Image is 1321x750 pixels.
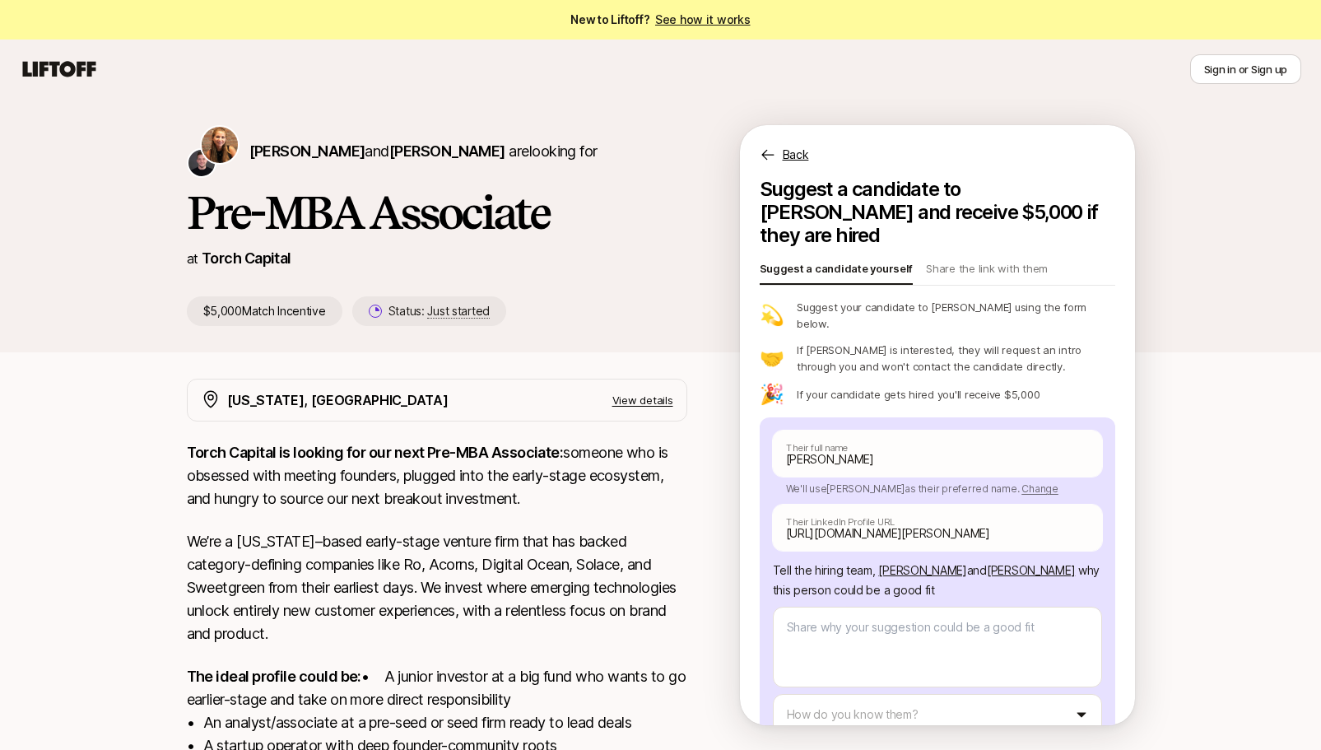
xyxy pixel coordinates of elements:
[187,248,198,269] p: at
[187,444,564,461] strong: Torch Capital is looking for our next Pre-MBA Associate:
[655,12,751,26] a: See how it works
[187,441,687,510] p: someone who is obsessed with meeting founders, plugged into the early-stage ecosystem, and hungry...
[188,150,215,176] img: Christopher Harper
[773,477,1102,496] p: We'll use [PERSON_NAME] as their preferred name.
[797,386,1040,403] p: If your candidate gets hired you'll receive $5,000
[187,296,342,326] p: $5,000 Match Incentive
[760,178,1115,247] p: Suggest a candidate to [PERSON_NAME] and receive $5,000 if they are hired
[365,142,505,160] span: and
[570,10,750,30] span: New to Liftoff?
[427,304,490,319] span: Just started
[612,392,673,408] p: View details
[967,563,1076,577] span: and
[797,299,1114,332] p: Suggest your candidate to [PERSON_NAME] using the form below.
[926,260,1048,283] p: Share the link with them
[760,305,784,325] p: 💫
[389,142,505,160] span: [PERSON_NAME]
[202,127,238,163] img: Katie Reiner
[773,561,1102,600] p: Tell the hiring team, why this person could be a good fit
[187,668,361,685] strong: The ideal profile could be:
[249,142,365,160] span: [PERSON_NAME]
[760,384,784,404] p: 🎉
[878,563,966,577] span: [PERSON_NAME]
[783,145,809,165] p: Back
[760,260,914,283] p: Suggest a candidate yourself
[202,249,291,267] a: Torch Capital
[760,348,784,368] p: 🤝
[388,301,490,321] p: Status:
[797,342,1114,375] p: If [PERSON_NAME] is interested, they will request an intro through you and won't contact the cand...
[1190,54,1301,84] button: Sign in or Sign up
[1021,482,1058,495] span: Change
[987,563,1075,577] span: [PERSON_NAME]
[227,389,449,411] p: [US_STATE], [GEOGRAPHIC_DATA]
[187,530,687,645] p: We’re a [US_STATE]–based early-stage venture firm that has backed category-defining companies lik...
[187,188,687,237] h1: Pre-MBA Associate
[249,140,598,163] p: are looking for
